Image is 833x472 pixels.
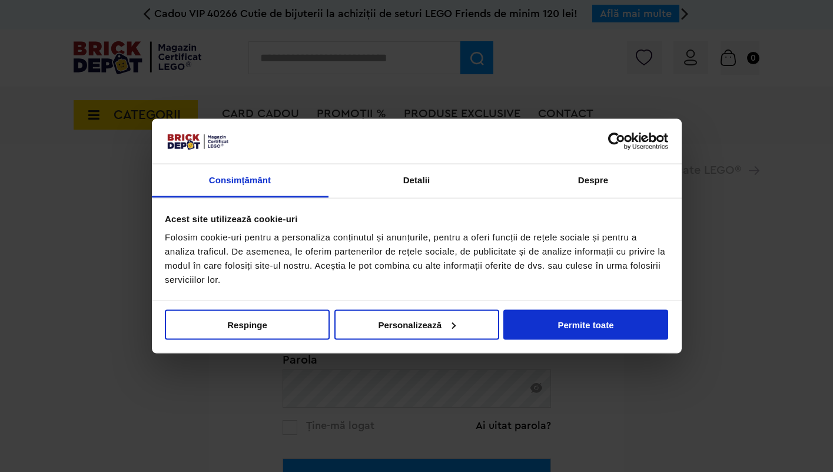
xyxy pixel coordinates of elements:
[505,164,682,198] a: Despre
[328,164,505,198] a: Detalii
[165,230,668,287] div: Folosim cookie-uri pentru a personaliza conținutul și anunțurile, pentru a oferi funcții de rețel...
[165,309,330,339] button: Respinge
[152,164,328,198] a: Consimțământ
[503,309,668,339] button: Permite toate
[165,132,230,151] img: siglă
[334,309,499,339] button: Personalizează
[165,212,668,226] div: Acest site utilizează cookie-uri
[565,132,668,150] a: Usercentrics Cookiebot - opens in a new window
